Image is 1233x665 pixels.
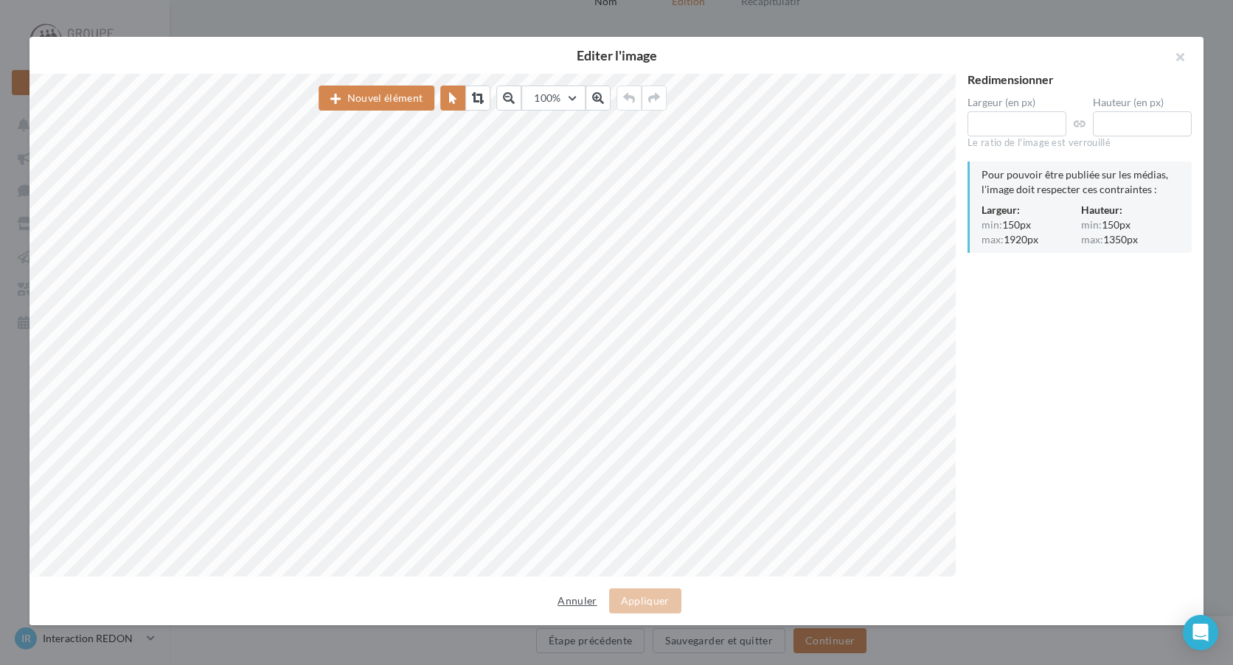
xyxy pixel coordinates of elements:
[1081,203,1181,217] div: Hauteur:
[53,49,1180,62] h2: Editer l'image
[982,217,1081,232] div: 150px
[1093,97,1192,108] label: Hauteur (en px)
[1081,217,1181,232] div: 150px
[609,588,681,613] button: Appliquer
[1081,234,1103,245] span: max:
[319,86,434,111] button: Nouvel élément
[982,167,1180,197] div: Pour pouvoir être publiée sur les médias, l'image doit respecter ces contraintes :
[552,592,602,610] button: Annuler
[982,220,1002,230] span: min:
[1081,220,1102,230] span: min:
[968,74,1192,86] div: Redimensionner
[1081,232,1181,247] div: 1350px
[1183,615,1218,650] div: Open Intercom Messenger
[982,234,1004,245] span: max:
[982,232,1081,247] div: 1920px
[982,203,1081,217] div: Largeur:
[521,86,585,111] button: 100%
[968,136,1192,150] div: Le ratio de l'image est verrouillé
[968,97,1066,108] label: Largeur (en px)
